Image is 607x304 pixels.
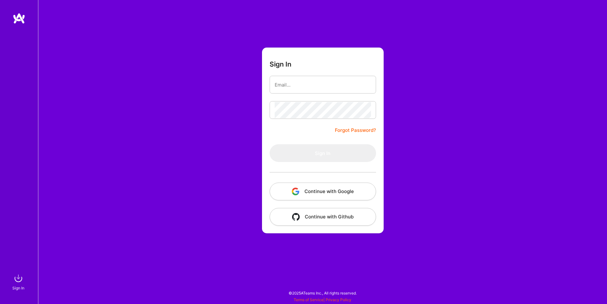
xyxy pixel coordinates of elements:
[270,208,376,226] button: Continue with Github
[270,183,376,200] button: Continue with Google
[294,297,351,302] span: |
[275,77,371,93] input: Email...
[13,272,25,291] a: sign inSign In
[38,285,607,301] div: © 2025 ATeams Inc., All rights reserved.
[12,285,24,291] div: Sign In
[292,213,300,221] img: icon
[292,188,299,195] img: icon
[335,126,376,134] a: Forgot Password?
[12,272,25,285] img: sign in
[13,13,25,24] img: logo
[270,144,376,162] button: Sign In
[294,297,323,302] a: Terms of Service
[326,297,351,302] a: Privacy Policy
[270,60,291,68] h3: Sign In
